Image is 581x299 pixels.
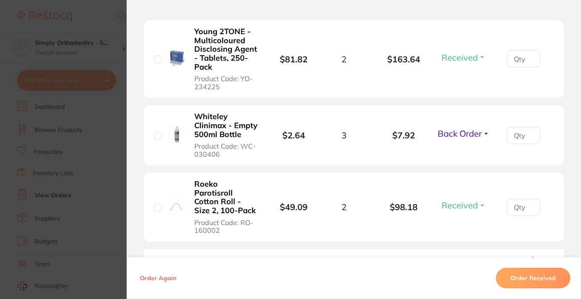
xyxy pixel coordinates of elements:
[374,202,434,212] b: $98.18
[192,112,261,158] button: Whiteley Clinimax - Empty 500ml Bottle Product Code: WC-030406
[168,126,185,143] img: Whiteley Clinimax - Empty 500ml Bottle
[194,27,258,71] b: Young 2TONE - Multicoloured Disclosing Agent - Tablets, 250-Pack
[374,54,434,64] b: $163.64
[438,128,482,139] span: Back Order
[194,180,258,215] b: Roeko Parotisroll Cotton Roll - Size 2, 100-Pack
[154,256,356,264] span: Recipient: Default ( [DOMAIN_NAME][EMAIL_ADDRESS][DOMAIN_NAME] )
[507,199,541,216] input: Qty
[400,256,473,264] span: 10.0 % GST Incl.
[442,200,478,211] span: Received
[442,52,478,63] span: Received
[435,128,492,139] button: Back Order
[282,130,305,141] b: $2.64
[280,54,308,64] b: $81.82
[192,27,261,91] button: Young 2TONE - Multicoloured Disclosing Agent - Tablets, 250-Pack Product Code: YD-234225
[341,130,347,140] span: 3
[137,274,179,282] button: Order Again
[192,179,261,235] button: Roeko Parotisroll Cotton Roll - Size 2, 100-Pack Product Code: RO-160002
[439,200,488,211] button: Received
[194,142,258,158] span: Product Code: WC-030406
[480,256,554,264] output: $36.77
[496,268,570,288] button: Order Received
[168,198,185,215] img: Roeko Parotisroll Cotton Roll - Size 2, 100-Pack
[280,202,308,212] b: $49.09
[341,202,347,212] span: 2
[341,54,347,64] span: 2
[507,127,541,144] input: Qty
[194,75,258,91] span: Product Code: YD-234225
[194,112,258,139] b: Whiteley Clinimax - Empty 500ml Bottle
[168,50,185,67] img: Young 2TONE - Multicoloured Disclosing Agent - Tablets, 250-Pack
[439,52,488,63] button: Received
[194,219,258,235] span: Product Code: RO-160002
[374,130,434,140] b: $7.92
[507,50,541,67] input: Qty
